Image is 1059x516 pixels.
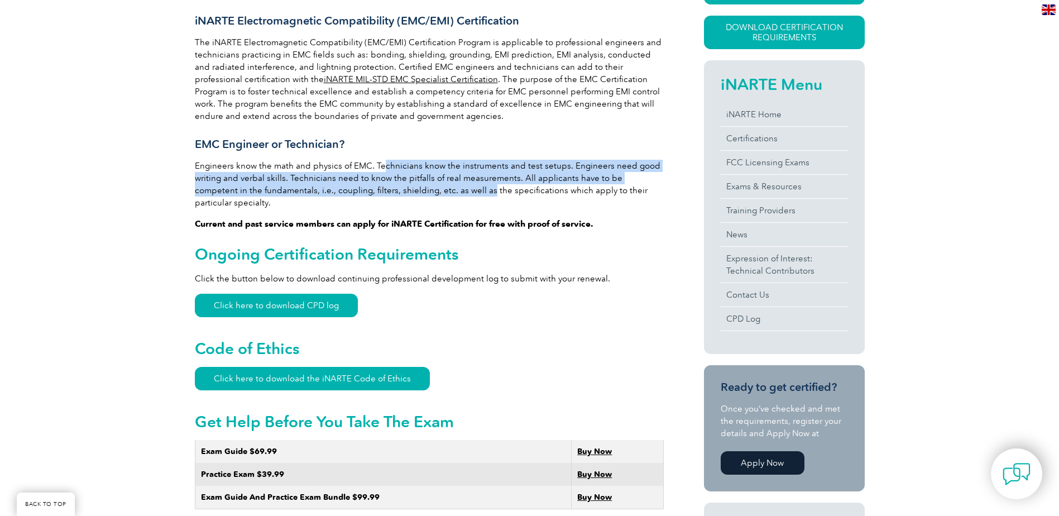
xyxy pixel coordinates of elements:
[201,447,277,456] strong: Exam Guide $69.99
[195,340,664,357] h2: Code of Ethics
[577,493,612,502] a: Buy Now
[1003,460,1031,488] img: contact-chat.png
[704,16,865,49] a: Download Certification Requirements
[195,413,664,431] h2: Get Help Before You Take The Exam
[721,283,848,307] a: Contact Us
[721,247,848,283] a: Expression of Interest:Technical Contributors
[577,470,612,479] a: Buy Now
[201,470,284,479] strong: Practice Exam $39.99
[195,273,664,285] p: Click the button below to download continuing professional development log to submit with your re...
[195,160,664,209] p: Engineers know the math and physics of EMC. Technicians know the instruments and test setups. Eng...
[721,103,848,126] a: iNARTE Home
[195,367,430,390] a: Click here to download the iNARTE Code of Ethics
[721,199,848,222] a: Training Providers
[195,219,593,229] strong: Current and past service members can apply for iNARTE Certification for free with proof of service.
[17,493,75,516] a: BACK TO TOP
[577,447,612,456] a: Buy Now
[721,75,848,93] h2: iNARTE Menu
[195,137,664,151] h3: EMC Engineer or Technician?
[195,245,664,263] h2: Ongoing Certification Requirements
[324,74,498,84] a: iNARTE MIL-STD EMC Specialist Certification
[721,175,848,198] a: Exams & Resources
[195,294,358,317] a: Click here to download CPD log
[721,403,848,439] p: Once you’ve checked and met the requirements, register your details and Apply Now at
[201,493,380,502] strong: Exam Guide And Practice Exam Bundle $99.99
[721,380,848,394] h3: Ready to get certified?
[195,14,664,28] h3: iNARTE Electromagnetic Compatibility (EMC/EMI) Certification
[721,307,848,331] a: CPD Log
[721,451,804,475] a: Apply Now
[721,127,848,150] a: Certifications
[721,223,848,246] a: News
[195,36,664,122] p: The iNARTE Electromagnetic Compatibility (EMC/EMI) Certification Program is applicable to profess...
[721,151,848,174] a: FCC Licensing Exams
[1042,4,1056,15] img: en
